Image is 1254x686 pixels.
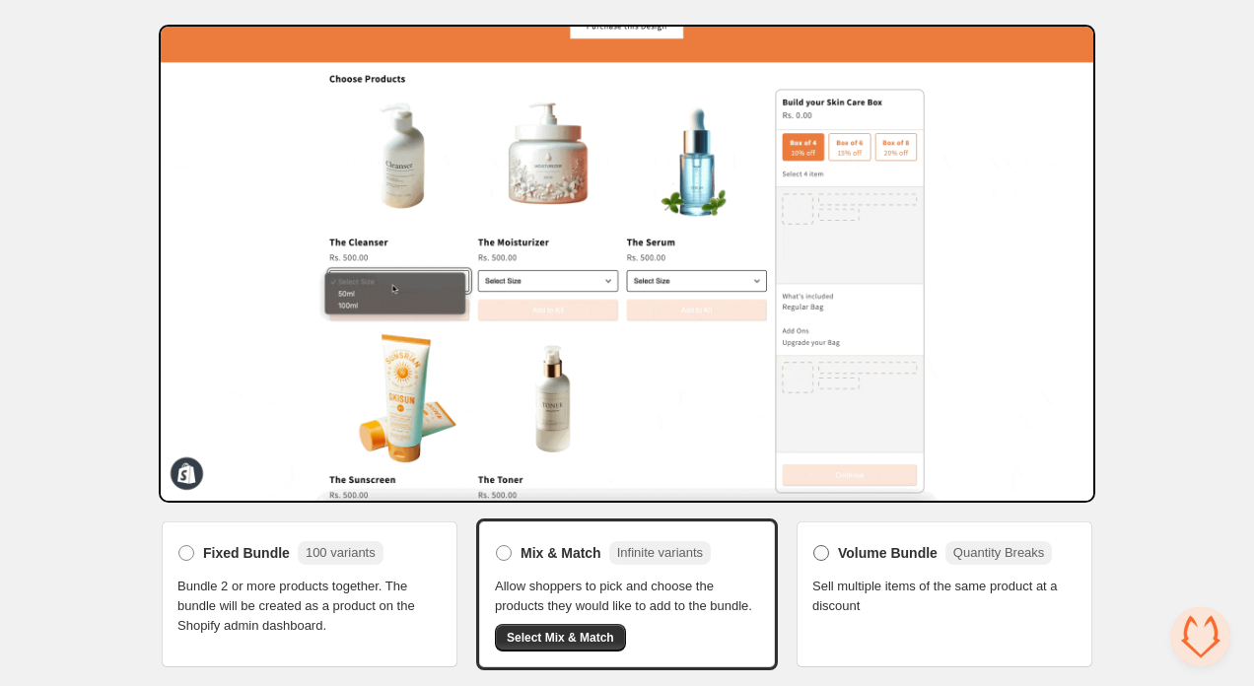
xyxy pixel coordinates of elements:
[521,543,601,563] span: Mix & Match
[507,630,614,646] span: Select Mix & Match
[203,543,290,563] span: Fixed Bundle
[1171,607,1230,666] a: Open chat
[953,545,1045,560] span: Quantity Breaks
[177,577,442,636] span: Bundle 2 or more products together. The bundle will be created as a product on the Shopify admin ...
[495,577,759,616] span: Allow shoppers to pick and choose the products they would like to add to the bundle.
[306,545,376,560] span: 100 variants
[838,543,938,563] span: Volume Bundle
[495,624,626,652] button: Select Mix & Match
[812,577,1077,616] span: Sell multiple items of the same product at a discount
[617,545,703,560] span: Infinite variants
[159,25,1095,503] img: Bundle Preview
